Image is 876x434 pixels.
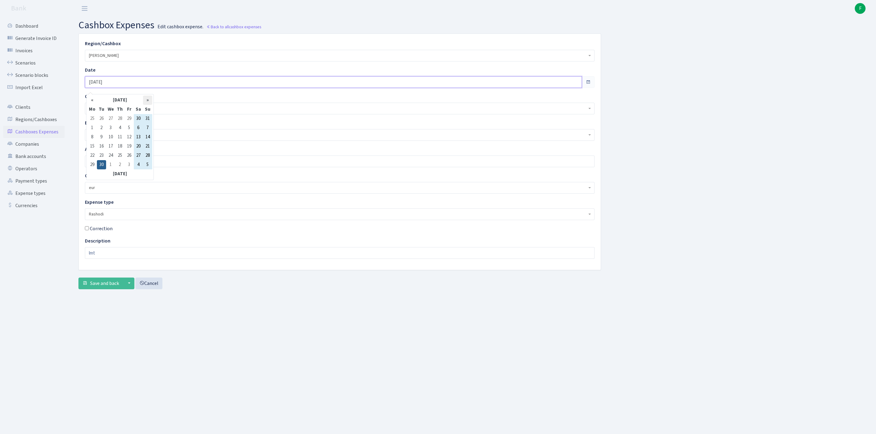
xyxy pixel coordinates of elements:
td: 4 [134,160,143,169]
a: F [855,3,866,14]
td: 26 [125,151,134,160]
td: 27 [134,151,143,160]
a: Scenarios [3,57,65,69]
a: Payment types [3,175,65,187]
td: 2 [115,160,125,169]
span: - [89,132,587,138]
th: » [143,96,152,105]
td: 1 [88,123,97,132]
label: Amount [85,146,103,153]
td: 14 [143,132,152,142]
td: 13 [134,132,143,142]
th: Sa [134,105,143,114]
td: 9 [97,132,106,142]
span: RIX [89,53,587,59]
label: Region/Cashbox [85,40,121,47]
label: Bank account [85,119,115,127]
a: Bank accounts [3,150,65,163]
span: - [89,105,587,112]
span: eur [89,185,587,191]
th: Th [115,105,125,114]
label: Description [85,237,110,245]
td: 3 [125,160,134,169]
button: Save and back [78,278,123,289]
th: We [106,105,115,114]
td: 22 [88,151,97,160]
td: 23 [97,151,106,160]
a: Dashboard [3,20,65,32]
a: Cancel [135,278,162,289]
td: 16 [97,142,106,151]
label: Currency [85,172,105,180]
td: 18 [115,142,125,151]
a: Currencies [3,199,65,212]
span: cashbox expenses [229,24,261,30]
a: Back to allcashbox expenses [206,24,261,30]
td: 26 [97,114,106,123]
a: Regions/Cashboxes [3,113,65,126]
td: 31 [143,114,152,123]
th: Su [143,105,152,114]
span: - [85,129,595,141]
td: 15 [88,142,97,151]
a: Operators [3,163,65,175]
td: 25 [88,114,97,123]
th: Tu [97,105,106,114]
td: 20 [134,142,143,151]
td: 25 [115,151,125,160]
th: Mo [88,105,97,114]
span: Rashodi [85,208,595,220]
td: 30 [134,114,143,123]
td: 12 [125,132,134,142]
span: - [85,103,595,114]
span: cashbox expenses [78,18,154,32]
td: 29 [125,114,134,123]
a: Generate Invoice ID [3,32,65,45]
td: 5 [125,123,134,132]
td: 24 [106,151,115,160]
td: 2 [97,123,106,132]
a: Scenario blocks [3,69,65,81]
td: 17 [106,142,115,151]
th: [DATE] [88,169,152,179]
a: Companies [3,138,65,150]
td: 19 [125,142,134,151]
small: Edit cashbox expense. [156,24,203,30]
td: 7 [143,123,152,132]
a: Cashboxes Expenses [3,126,65,138]
span: Rashodi [89,211,587,217]
label: Expense type [85,199,114,206]
button: Toggle navigation [77,3,92,14]
td: 28 [143,151,152,160]
a: Clients [3,101,65,113]
a: Import Excel [3,81,65,94]
td: 8 [88,132,97,142]
td: 4 [115,123,125,132]
td: 5 [143,160,152,169]
td: 29 [88,160,97,169]
th: « [88,96,97,105]
span: Save and back [90,280,119,287]
td: 6 [134,123,143,132]
td: 27 [106,114,115,123]
td: 3 [106,123,115,132]
td: 10 [106,132,115,142]
th: [DATE] [97,96,143,105]
label: Operator [85,93,106,100]
span: eur [85,182,595,194]
span: RIX [85,50,595,61]
a: Invoices [3,45,65,57]
a: Expense types [3,187,65,199]
td: 11 [115,132,125,142]
th: Fr [125,105,134,114]
td: 28 [115,114,125,123]
td: 21 [143,142,152,151]
td: 1 [106,160,115,169]
label: Correction [90,225,113,232]
label: Date [85,66,96,74]
td: 30 [97,160,106,169]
